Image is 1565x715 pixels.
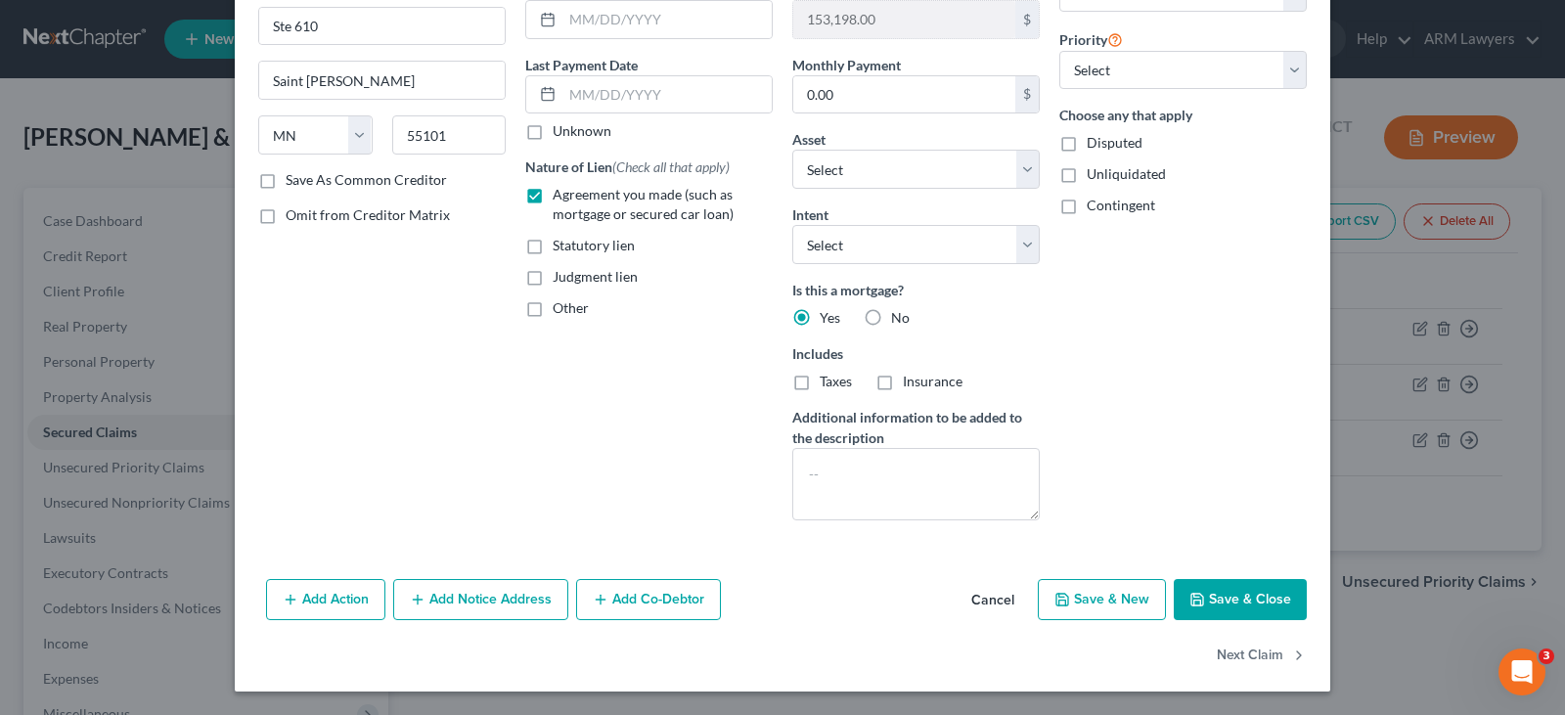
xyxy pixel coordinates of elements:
button: Save & New [1038,579,1166,620]
span: Unliquidated [1087,165,1166,182]
input: Enter zip... [392,115,507,155]
span: Statutory lien [553,237,635,253]
span: Contingent [1087,197,1155,213]
label: Includes [792,343,1040,364]
span: Disputed [1087,134,1142,151]
span: Agreement you made (such as mortgage or secured car loan) [553,186,734,222]
label: Unknown [553,121,611,141]
button: Add Notice Address [393,579,568,620]
span: 3 [1539,648,1554,664]
span: Yes [820,309,840,326]
label: Monthly Payment [792,55,901,75]
div: $ [1015,1,1039,38]
button: Add Action [266,579,385,620]
iframe: Intercom live chat [1498,648,1545,695]
span: Asset [792,131,826,148]
label: Intent [792,204,828,225]
input: Enter city... [259,62,505,99]
span: Insurance [903,373,962,389]
span: Judgment lien [553,268,638,285]
span: No [891,309,910,326]
label: Save As Common Creditor [286,170,447,190]
button: Cancel [956,581,1030,620]
input: Apt, Suite, etc... [259,8,505,45]
input: 0.00 [793,76,1015,113]
input: MM/DD/YYYY [562,1,772,38]
span: Other [553,299,589,316]
input: MM/DD/YYYY [562,76,772,113]
label: Nature of Lien [525,156,730,177]
input: 0.00 [793,1,1015,38]
label: Is this a mortgage? [792,280,1040,300]
label: Additional information to be added to the description [792,407,1040,448]
label: Choose any that apply [1059,105,1307,125]
button: Add Co-Debtor [576,579,721,620]
button: Save & Close [1174,579,1307,620]
label: Priority [1059,27,1123,51]
span: Omit from Creditor Matrix [286,206,450,223]
span: (Check all that apply) [612,158,730,175]
label: Last Payment Date [525,55,638,75]
button: Next Claim [1217,636,1307,677]
span: Taxes [820,373,852,389]
div: $ [1015,76,1039,113]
